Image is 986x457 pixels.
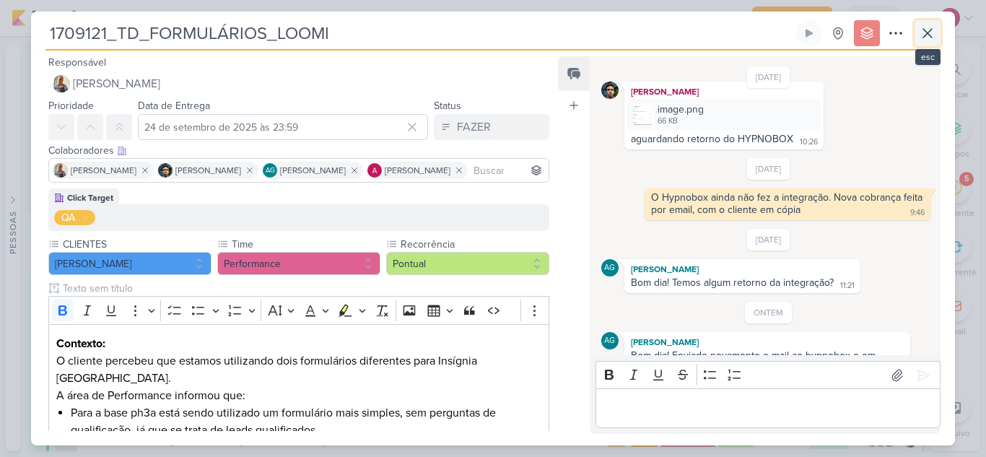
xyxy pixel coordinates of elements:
p: O cliente percebeu que estamos utilizando dois formulários diferentes para Insígnia [GEOGRAPHIC_D... [56,335,541,387]
span: [PERSON_NAME] [73,75,160,92]
div: FAZER [457,118,491,136]
button: Performance [217,252,380,275]
div: 10:26 [800,136,818,148]
button: [PERSON_NAME] [48,71,549,97]
label: Responsável [48,56,106,69]
div: Aline Gimenez Graciano [601,259,619,277]
button: [PERSON_NAME] [48,252,211,275]
label: CLIENTES [61,237,211,252]
label: Data de Entrega [138,100,210,112]
p: A área de Performance informou que: [56,387,541,404]
div: esc [915,49,941,65]
div: Editor editing area: main [595,388,941,428]
p: AG [266,167,275,175]
strong: Contexto: [56,336,105,351]
div: Aline Gimenez Graciano [601,332,619,349]
input: Kard Sem Título [45,20,793,46]
div: O Hypnobox ainda não fez a integração. Nova cobrança feita por email, com o cliente em cópia [651,191,925,216]
div: [PERSON_NAME] [627,262,858,277]
div: image.png [658,102,704,117]
input: Buscar [471,162,546,179]
label: Status [434,100,461,112]
input: Select a date [138,114,428,140]
span: [PERSON_NAME] [385,164,450,177]
div: Click Target [67,191,113,204]
img: Nelito Junior [601,82,619,99]
div: QA [61,210,75,225]
div: Bom dia! Temos algum retorno da integração? [631,277,834,289]
img: Alessandra Gomes [367,163,382,178]
div: Editor toolbar [595,361,941,389]
div: 9:46 [910,207,925,219]
div: 66 KB [658,116,704,127]
div: image.png [627,99,821,130]
img: Iara Santos [53,75,70,92]
p: AG [604,264,615,272]
div: [PERSON_NAME] [627,335,907,349]
div: aguardando retorno do HYPNOBOX [631,133,793,145]
button: Pontual [386,252,549,275]
div: Bom dia! Enviado novamente e-mail ao hypnobox e em paraleo solicitei ajuda ao cliente. Aguardando... [631,349,878,374]
div: 11:21 [840,280,855,292]
img: bryBfEkzVJyxb0w2EbopoygxCszDyZwHbFVEuH1S.png [633,105,653,125]
button: FAZER [434,114,549,140]
div: Editor toolbar [48,296,549,324]
label: Prioridade [48,100,94,112]
span: [PERSON_NAME] [71,164,136,177]
span: [PERSON_NAME] [280,164,346,177]
div: [PERSON_NAME] [627,84,821,99]
img: Iara Santos [53,163,68,178]
label: Time [230,237,380,252]
label: Recorrência [399,237,549,252]
li: Para a base ph3a está sendo utilizado um formulário mais simples, sem perguntas de qualificação, ... [71,404,541,439]
img: Nelito Junior [158,163,173,178]
div: Ligar relógio [803,27,815,39]
span: [PERSON_NAME] [175,164,241,177]
div: Aline Gimenez Graciano [263,163,277,178]
div: Colaboradores [48,143,549,158]
input: Texto sem título [60,281,549,296]
p: AG [604,337,615,345]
